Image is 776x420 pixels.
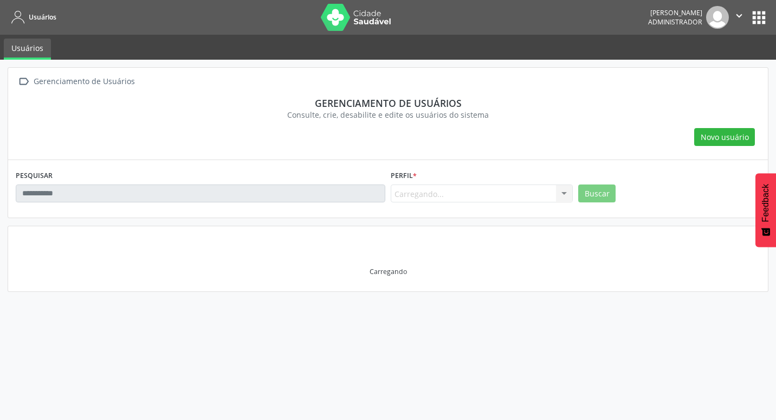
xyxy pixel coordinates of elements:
[16,168,53,184] label: PESQUISAR
[648,8,702,17] div: [PERSON_NAME]
[755,173,776,247] button: Feedback - Mostrar pesquisa
[701,131,749,143] span: Novo usuário
[749,8,768,27] button: apps
[8,8,56,26] a: Usuários
[370,267,407,276] div: Carregando
[23,97,753,109] div: Gerenciamento de usuários
[694,128,755,147] button: Novo usuário
[4,39,51,60] a: Usuários
[648,17,702,27] span: Administrador
[23,109,753,120] div: Consulte, crie, desabilite e edite os usuários do sistema
[391,168,417,184] label: Perfil
[16,74,137,90] a:  Gerenciamento de Usuários
[16,74,31,90] i: 
[29,12,56,22] span: Usuários
[31,74,137,90] div: Gerenciamento de Usuários
[706,6,729,29] img: img
[578,184,616,203] button: Buscar
[729,6,749,29] button: 
[761,184,771,222] span: Feedback
[733,10,745,22] i: 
